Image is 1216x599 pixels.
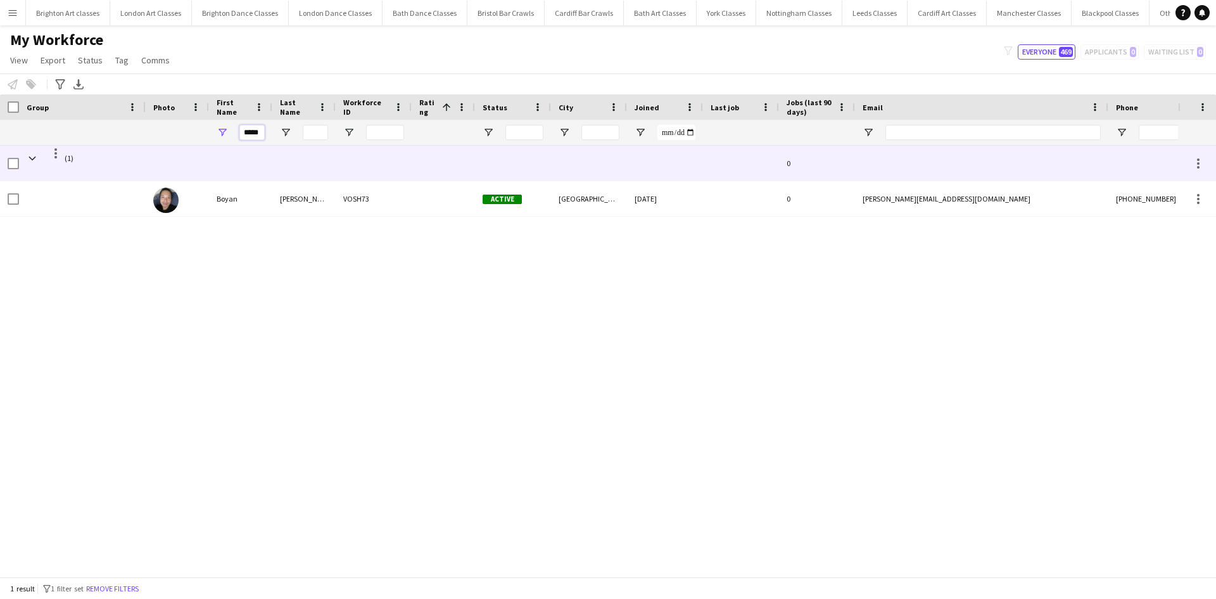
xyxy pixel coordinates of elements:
[756,1,842,25] button: Nottingham Classes
[115,55,129,66] span: Tag
[110,52,134,68] a: Tag
[624,1,697,25] button: Bath Art Classes
[1018,44,1075,60] button: Everyone469
[73,52,108,68] a: Status
[1059,47,1073,57] span: 469
[787,98,832,117] span: Jobs (last 90 days)
[53,77,68,92] app-action-btn: Advanced filters
[863,127,874,138] button: Open Filter Menu
[366,125,404,140] input: Workforce ID Filter Input
[26,1,110,25] button: Brighton Art classes
[217,98,250,117] span: First Name
[383,1,467,25] button: Bath Dance Classes
[153,188,179,213] img: Boyan Zhang
[483,127,494,138] button: Open Filter Menu
[635,127,646,138] button: Open Filter Menu
[697,1,756,25] button: York Classes
[192,1,289,25] button: Brighton Dance Classes
[41,55,65,66] span: Export
[419,98,437,117] span: Rating
[71,77,86,92] app-action-btn: Export XLSX
[51,584,84,593] span: 1 filter set
[289,1,383,25] button: London Dance Classes
[1116,103,1138,112] span: Phone
[336,181,412,216] div: VOSH73
[303,125,328,140] input: Last Name Filter Input
[842,1,908,25] button: Leeds Classes
[559,127,570,138] button: Open Filter Menu
[141,55,170,66] span: Comms
[545,1,624,25] button: Cardiff Bar Crawls
[343,98,389,117] span: Workforce ID
[136,52,175,68] a: Comms
[635,103,659,112] span: Joined
[65,146,73,171] span: (1)
[280,127,291,138] button: Open Filter Menu
[467,1,545,25] button: Bristol Bar Crawls
[987,1,1072,25] button: Manchester Classes
[627,181,703,216] div: [DATE]
[483,103,507,112] span: Status
[885,125,1101,140] input: Email Filter Input
[217,127,228,138] button: Open Filter Menu
[239,125,265,140] input: First Name Filter Input
[711,103,739,112] span: Last job
[35,52,70,68] a: Export
[343,127,355,138] button: Open Filter Menu
[5,52,33,68] a: View
[863,103,883,112] span: Email
[209,181,272,216] div: Boyan
[1149,1,1208,25] button: Other Cities
[280,98,313,117] span: Last Name
[483,195,522,204] span: Active
[657,125,695,140] input: Joined Filter Input
[505,125,543,140] input: Status Filter Input
[551,181,627,216] div: [GEOGRAPHIC_DATA]
[10,30,103,49] span: My Workforce
[1116,127,1127,138] button: Open Filter Menu
[581,125,619,140] input: City Filter Input
[110,1,192,25] button: London Art Classes
[1072,1,1149,25] button: Blackpool Classes
[84,582,141,596] button: Remove filters
[779,146,855,181] div: 0
[10,55,28,66] span: View
[27,103,49,112] span: Group
[559,103,573,112] span: City
[855,181,1108,216] div: [PERSON_NAME][EMAIL_ADDRESS][DOMAIN_NAME]
[78,55,103,66] span: Status
[779,181,855,216] div: 0
[272,181,336,216] div: [PERSON_NAME]
[153,103,175,112] span: Photo
[908,1,987,25] button: Cardiff Art Classes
